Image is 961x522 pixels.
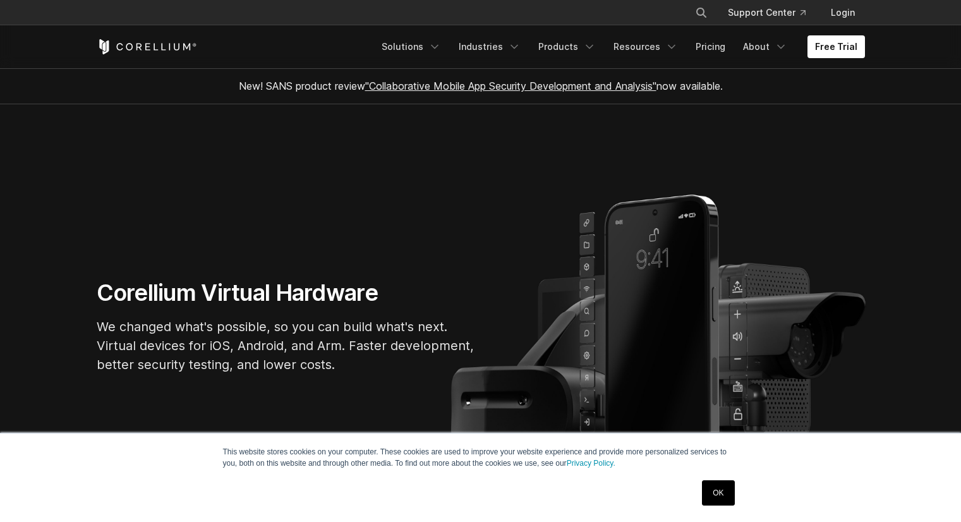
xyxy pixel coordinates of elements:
[374,35,865,58] div: Navigation Menu
[680,1,865,24] div: Navigation Menu
[718,1,816,24] a: Support Center
[374,35,449,58] a: Solutions
[223,446,739,469] p: This website stores cookies on your computer. These cookies are used to improve your website expe...
[606,35,686,58] a: Resources
[735,35,795,58] a: About
[690,1,713,24] button: Search
[531,35,603,58] a: Products
[702,480,734,506] a: OK
[97,39,197,54] a: Corellium Home
[567,459,615,468] a: Privacy Policy.
[451,35,528,58] a: Industries
[688,35,733,58] a: Pricing
[807,35,865,58] a: Free Trial
[821,1,865,24] a: Login
[239,80,723,92] span: New! SANS product review now available.
[97,279,476,307] h1: Corellium Virtual Hardware
[365,80,656,92] a: "Collaborative Mobile App Security Development and Analysis"
[97,317,476,374] p: We changed what's possible, so you can build what's next. Virtual devices for iOS, Android, and A...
